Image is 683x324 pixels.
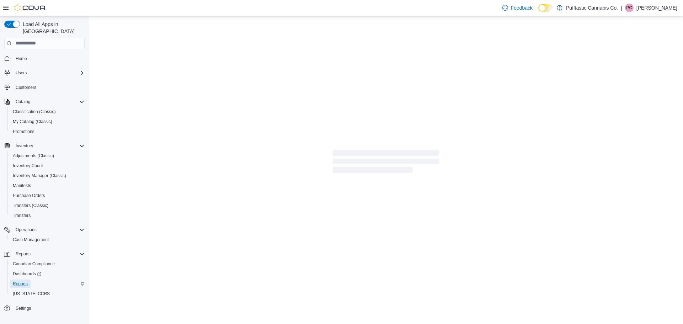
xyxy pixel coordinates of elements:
[10,161,85,170] span: Inventory Count
[7,289,88,299] button: [US_STATE] CCRS
[10,107,59,116] a: Classification (Classic)
[13,225,85,234] span: Operations
[10,191,48,200] a: Purchase Orders
[13,97,33,106] button: Catalog
[13,250,85,258] span: Reports
[1,303,88,313] button: Settings
[10,171,85,180] span: Inventory Manager (Classic)
[7,269,88,279] a: Dashboards
[7,235,88,245] button: Cash Management
[1,82,88,92] button: Customers
[13,225,39,234] button: Operations
[16,227,37,233] span: Operations
[10,107,85,116] span: Classification (Classic)
[538,4,553,12] input: Dark Mode
[7,201,88,211] button: Transfers (Classic)
[13,193,45,198] span: Purchase Orders
[1,249,88,259] button: Reports
[10,152,85,160] span: Adjustments (Classic)
[621,4,622,12] p: |
[13,183,31,188] span: Manifests
[13,142,36,150] button: Inventory
[10,280,31,288] a: Reports
[7,279,88,289] button: Reports
[7,171,88,181] button: Inventory Manager (Classic)
[7,181,88,191] button: Manifests
[7,107,88,117] button: Classification (Classic)
[13,304,34,313] a: Settings
[1,225,88,235] button: Operations
[16,306,31,311] span: Settings
[10,127,85,136] span: Promotions
[10,270,44,278] a: Dashboards
[10,117,85,126] span: My Catalog (Classic)
[10,161,46,170] a: Inventory Count
[13,153,54,159] span: Adjustments (Classic)
[20,21,85,35] span: Load All Apps in [GEOGRAPHIC_DATA]
[16,251,31,257] span: Reports
[7,191,88,201] button: Purchase Orders
[10,191,85,200] span: Purchase Orders
[7,127,88,137] button: Promotions
[10,260,58,268] a: Canadian Compliance
[333,152,439,174] span: Loading
[10,181,85,190] span: Manifests
[13,83,39,92] a: Customers
[16,56,27,62] span: Home
[7,161,88,171] button: Inventory Count
[10,181,34,190] a: Manifests
[13,281,28,287] span: Reports
[13,163,43,169] span: Inventory Count
[7,151,88,161] button: Adjustments (Classic)
[13,54,30,63] a: Home
[16,70,27,76] span: Users
[13,271,41,277] span: Dashboards
[13,109,56,115] span: Classification (Classic)
[636,4,677,12] p: [PERSON_NAME]
[13,203,48,208] span: Transfers (Classic)
[10,260,85,268] span: Canadian Compliance
[7,211,88,221] button: Transfers
[10,211,33,220] a: Transfers
[13,237,49,243] span: Cash Management
[16,99,30,105] span: Catalog
[1,68,88,78] button: Users
[10,235,52,244] a: Cash Management
[13,213,31,218] span: Transfers
[10,235,85,244] span: Cash Management
[10,201,85,210] span: Transfers (Classic)
[10,211,85,220] span: Transfers
[10,127,37,136] a: Promotions
[10,290,53,298] a: [US_STATE] CCRS
[10,280,85,288] span: Reports
[13,304,85,313] span: Settings
[13,54,85,63] span: Home
[10,117,55,126] a: My Catalog (Classic)
[1,141,88,151] button: Inventory
[13,97,85,106] span: Catalog
[7,259,88,269] button: Canadian Compliance
[13,261,55,267] span: Canadian Compliance
[13,119,52,124] span: My Catalog (Classic)
[13,69,85,77] span: Users
[13,173,66,179] span: Inventory Manager (Classic)
[10,171,69,180] a: Inventory Manager (Classic)
[14,4,46,11] img: Cova
[13,69,30,77] button: Users
[10,290,85,298] span: Washington CCRS
[626,4,632,12] span: PC
[13,142,85,150] span: Inventory
[10,152,57,160] a: Adjustments (Classic)
[566,4,618,12] p: Pufftastic Cannabis Co.
[16,143,33,149] span: Inventory
[499,1,535,15] a: Feedback
[13,129,35,134] span: Promotions
[10,270,85,278] span: Dashboards
[13,291,50,297] span: [US_STATE] CCRS
[1,97,88,107] button: Catalog
[7,117,88,127] button: My Catalog (Classic)
[16,85,36,90] span: Customers
[13,83,85,92] span: Customers
[511,4,533,11] span: Feedback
